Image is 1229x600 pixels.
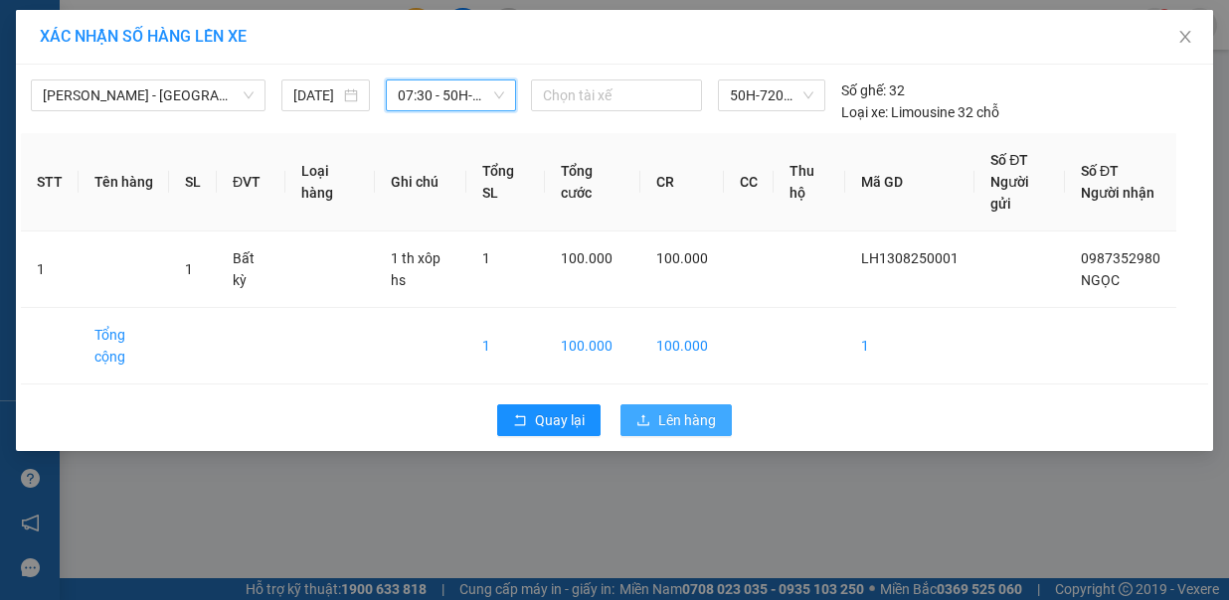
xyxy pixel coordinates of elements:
[545,308,639,384] td: 100.000
[466,133,546,231] th: Tổng SL
[1157,10,1213,66] button: Close
[466,308,546,384] td: 1
[79,308,169,384] td: Tổng cộng
[114,73,130,88] span: phone
[375,133,466,231] th: Ghi chú
[774,133,846,231] th: Thu hộ
[535,409,585,431] span: Quay lại
[285,133,374,231] th: Loại hàng
[658,409,716,431] span: Lên hàng
[724,133,774,231] th: CC
[114,13,282,38] b: [PERSON_NAME]
[561,250,613,266] span: 100.000
[730,80,814,110] span: 50H-720.12
[293,84,340,106] input: 13/08/2025
[841,79,886,101] span: Số ghế:
[841,79,905,101] div: 32
[990,152,1028,168] span: Số ĐT
[482,250,490,266] span: 1
[9,69,379,93] li: 02523854854
[513,413,527,429] span: rollback
[1177,29,1193,45] span: close
[79,133,169,231] th: Tên hàng
[169,133,217,231] th: SL
[391,250,440,288] span: 1 th xôp hs
[185,261,193,277] span: 1
[217,231,285,308] td: Bất kỳ
[545,133,639,231] th: Tổng cước
[990,174,1029,212] span: Người gửi
[1081,272,1120,288] span: NGỌC
[845,308,974,384] td: 1
[845,133,974,231] th: Mã GD
[9,9,108,108] img: logo.jpg
[841,101,999,123] div: Limousine 32 chỗ
[398,80,504,110] span: 07:30 - 50H-720.12
[43,80,254,110] span: Phan Rí - Sài Gòn
[656,250,708,266] span: 100.000
[841,101,888,123] span: Loại xe:
[1081,250,1160,266] span: 0987352980
[640,308,724,384] td: 100.000
[9,124,217,157] b: GỬI : Liên Hương
[9,44,379,69] li: 01 [PERSON_NAME]
[861,250,959,266] span: LH1308250001
[21,133,79,231] th: STT
[114,48,130,64] span: environment
[1081,185,1154,201] span: Người nhận
[620,404,732,436] button: uploadLên hàng
[1081,163,1119,179] span: Số ĐT
[40,27,247,46] span: XÁC NHẬN SỐ HÀNG LÊN XE
[636,413,650,429] span: upload
[640,133,724,231] th: CR
[21,231,79,308] td: 1
[217,133,285,231] th: ĐVT
[497,404,601,436] button: rollbackQuay lại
